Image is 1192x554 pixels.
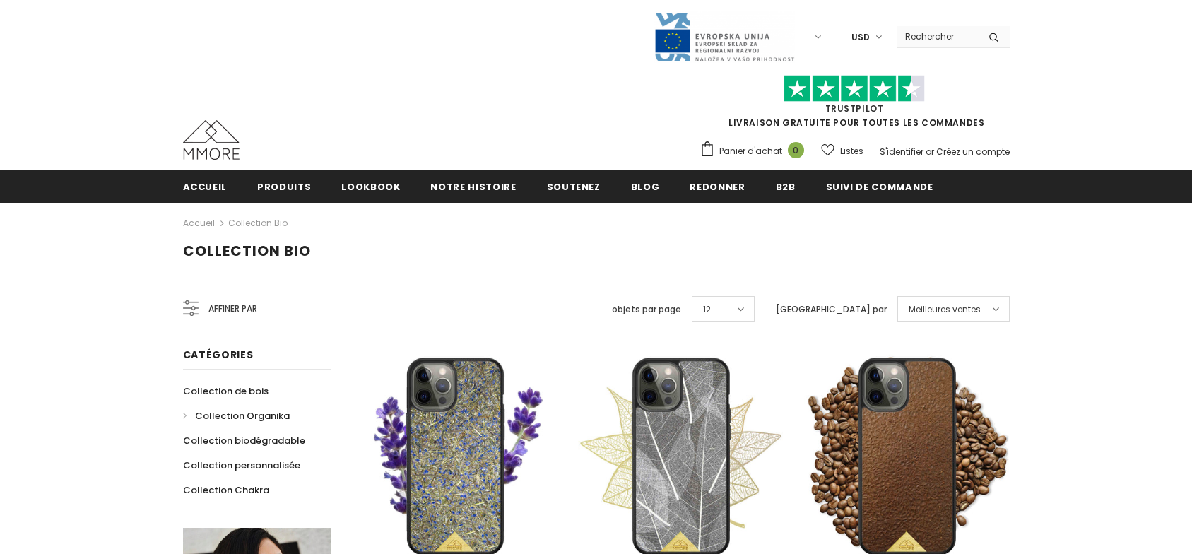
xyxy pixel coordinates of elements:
[897,26,978,47] input: Search Site
[654,11,795,63] img: Javni Razpis
[654,30,795,42] a: Javni Razpis
[821,138,863,163] a: Listes
[183,120,240,160] img: Cas MMORE
[612,302,681,317] label: objets par page
[788,142,804,158] span: 0
[703,302,711,317] span: 12
[851,30,870,45] span: USD
[909,302,981,317] span: Meilleures ventes
[776,170,796,202] a: B2B
[183,348,254,362] span: Catégories
[784,75,925,102] img: Faites confiance aux étoiles pilotes
[430,180,516,194] span: Notre histoire
[183,215,215,232] a: Accueil
[183,170,228,202] a: Accueil
[195,409,290,423] span: Collection Organika
[826,170,933,202] a: Suivi de commande
[690,180,745,194] span: Redonner
[690,170,745,202] a: Redonner
[547,170,601,202] a: soutenez
[257,170,311,202] a: Produits
[826,180,933,194] span: Suivi de commande
[183,379,269,403] a: Collection de bois
[547,180,601,194] span: soutenez
[208,301,257,317] span: Affiner par
[719,144,782,158] span: Panier d'achat
[183,403,290,428] a: Collection Organika
[700,81,1010,129] span: LIVRAISON GRATUITE POUR TOUTES LES COMMANDES
[700,141,811,162] a: Panier d'achat 0
[341,180,400,194] span: Lookbook
[880,146,923,158] a: S'identifier
[631,170,660,202] a: Blog
[183,180,228,194] span: Accueil
[825,102,884,114] a: TrustPilot
[936,146,1010,158] a: Créez un compte
[631,180,660,194] span: Blog
[183,453,300,478] a: Collection personnalisée
[926,146,934,158] span: or
[183,241,311,261] span: Collection Bio
[257,180,311,194] span: Produits
[183,478,269,502] a: Collection Chakra
[840,144,863,158] span: Listes
[183,384,269,398] span: Collection de bois
[183,459,300,472] span: Collection personnalisée
[776,180,796,194] span: B2B
[776,302,887,317] label: [GEOGRAPHIC_DATA] par
[183,434,305,447] span: Collection biodégradable
[341,170,400,202] a: Lookbook
[183,483,269,497] span: Collection Chakra
[228,217,288,229] a: Collection Bio
[183,428,305,453] a: Collection biodégradable
[430,170,516,202] a: Notre histoire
